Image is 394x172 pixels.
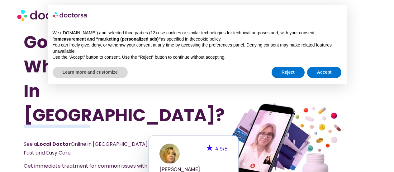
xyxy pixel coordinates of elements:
[53,10,88,20] img: logo
[37,140,71,148] strong: Local Doctor
[196,37,220,42] a: cookie policy
[215,145,227,152] span: 4.9/5
[53,30,342,42] p: We ([DOMAIN_NAME]) and selected third parties (13) use cookies or similar technologies for techni...
[53,54,342,61] p: Use the “Accept” button to consent. Use the “Reject” button to continue without accepting.
[24,30,171,127] h1: Got Sick While Traveling In [GEOGRAPHIC_DATA]?
[53,42,342,54] p: You can freely give, deny, or withdraw your consent at any time by accessing the preferences pane...
[53,67,128,78] button: Learn more and customize
[307,67,342,78] button: Accept
[24,140,152,156] span: See a Online in [GEOGRAPHIC_DATA] – Fast and Easy Care.
[272,67,305,78] button: Reject
[58,37,161,42] strong: measurement and “marketing (personalized ads)”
